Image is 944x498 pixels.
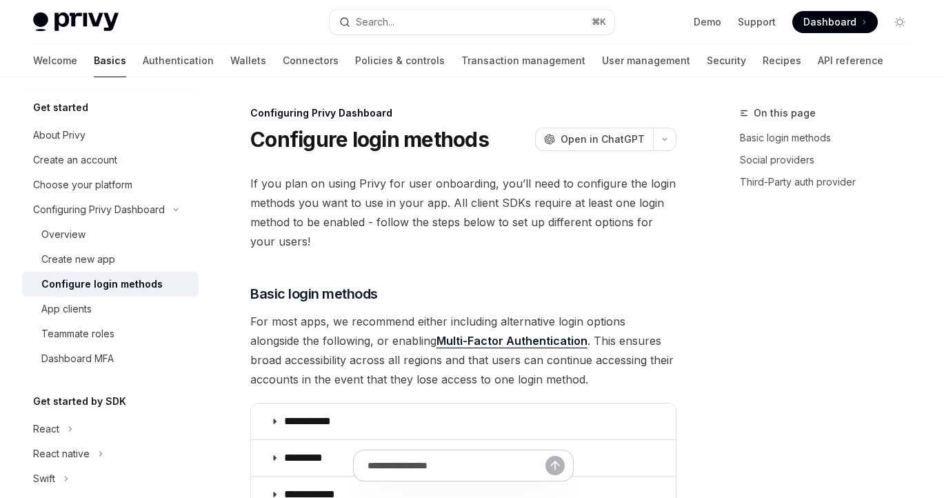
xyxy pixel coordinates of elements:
div: React native [33,446,90,462]
h1: Configure login methods [250,127,489,152]
div: Configuring Privy Dashboard [250,106,676,120]
span: If you plan on using Privy for user onboarding, you’ll need to configure the login methods you wa... [250,174,676,251]
div: Configuring Privy Dashboard [33,201,165,218]
span: ⌘ K [592,17,606,28]
button: Send message [545,456,565,475]
a: Basics [94,44,126,77]
span: Basic login methods [250,284,378,303]
button: Toggle Configuring Privy Dashboard section [22,197,199,222]
a: Authentication [143,44,214,77]
div: Overview [41,226,86,243]
h5: Get started by SDK [33,393,126,410]
div: Dashboard MFA [41,350,114,367]
button: Toggle React native section [22,441,199,466]
a: Security [707,44,746,77]
a: Basic login methods [740,127,922,149]
button: Toggle dark mode [889,11,911,33]
div: Teammate roles [41,326,114,342]
div: About Privy [33,127,86,143]
div: React [33,421,59,437]
a: Policies & controls [355,44,445,77]
button: Open search [330,10,615,34]
a: Dashboard MFA [22,346,199,371]
a: Demo [694,15,721,29]
span: Dashboard [803,15,856,29]
div: Configure login methods [41,276,163,292]
button: Toggle Swift section [22,466,199,491]
img: light logo [33,12,119,32]
button: Toggle React section [22,417,199,441]
span: On this page [754,105,816,121]
a: Choose your platform [22,172,199,197]
a: About Privy [22,123,199,148]
div: Create new app [41,251,115,268]
div: Swift [33,470,55,487]
a: Welcome [33,44,77,77]
a: Third-Party auth provider [740,171,922,193]
div: Choose your platform [33,177,132,193]
a: Support [738,15,776,29]
a: API reference [818,44,883,77]
a: Dashboard [792,11,878,33]
a: Social providers [740,149,922,171]
input: Ask a question... [368,450,545,481]
a: Transaction management [461,44,585,77]
a: Multi-Factor Authentication [436,334,588,348]
a: Overview [22,222,199,247]
a: Configure login methods [22,272,199,297]
span: For most apps, we recommend either including alternative login options alongside the following, o... [250,312,676,389]
a: User management [602,44,690,77]
a: App clients [22,297,199,321]
a: Wallets [230,44,266,77]
a: Create new app [22,247,199,272]
div: Create an account [33,152,117,168]
h5: Get started [33,99,88,116]
a: Connectors [283,44,339,77]
a: Teammate roles [22,321,199,346]
a: Create an account [22,148,199,172]
div: App clients [41,301,92,317]
button: Open in ChatGPT [535,128,653,151]
div: Search... [356,14,394,30]
span: Open in ChatGPT [561,132,645,146]
a: Recipes [763,44,801,77]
